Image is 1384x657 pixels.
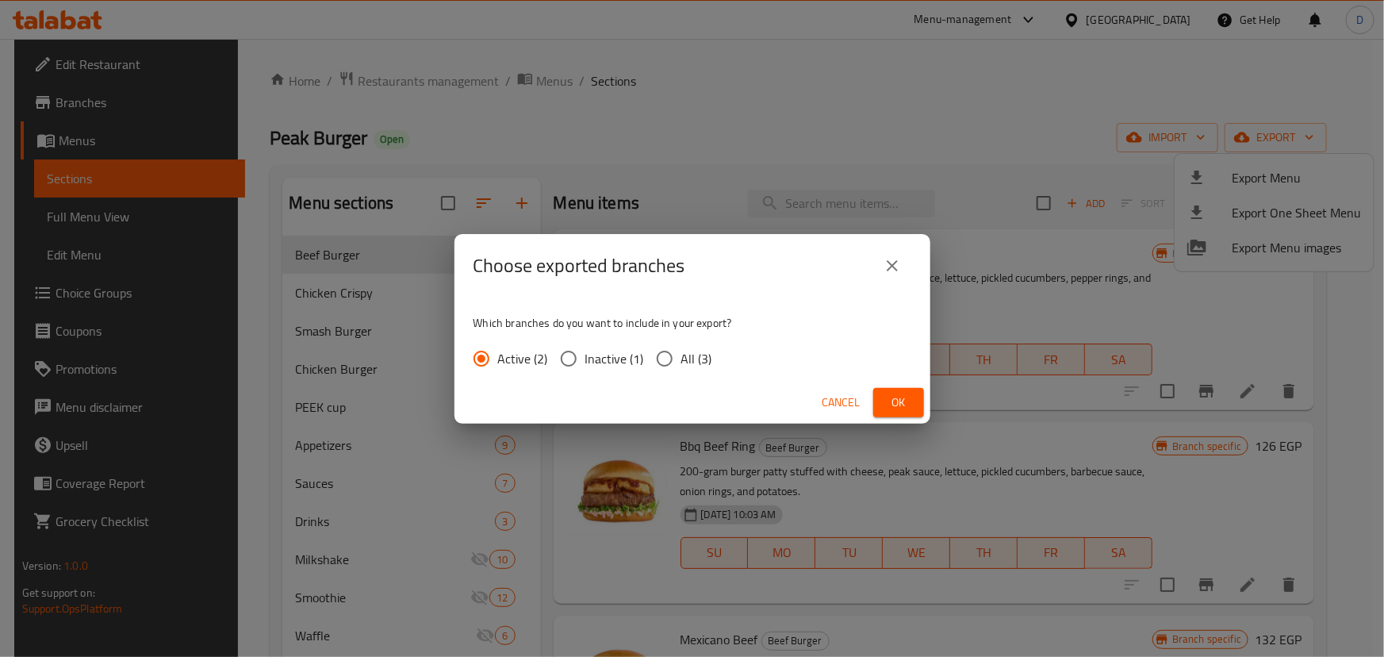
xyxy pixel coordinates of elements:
p: Which branches do you want to include in your export? [473,315,911,331]
span: Inactive (1) [585,349,644,368]
button: Ok [873,388,924,417]
button: close [873,247,911,285]
button: Cancel [816,388,867,417]
span: Ok [886,393,911,413]
span: Active (2) [498,349,548,368]
span: All (3) [681,349,712,368]
h2: Choose exported branches [473,253,685,279]
span: Cancel [822,393,861,413]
